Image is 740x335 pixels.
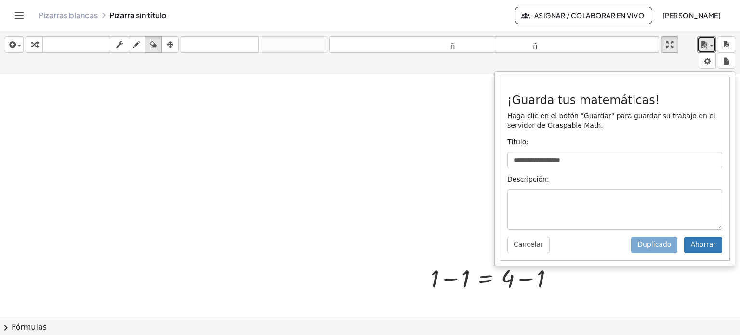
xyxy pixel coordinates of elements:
[258,36,327,53] button: rehacer
[631,237,677,253] button: Duplicado
[261,40,325,49] font: rehacer
[662,11,721,20] font: [PERSON_NAME]
[331,40,492,49] font: tamaño_del_formato
[514,241,543,248] font: Cancelar
[45,40,109,49] font: teclado
[507,175,549,183] font: Descripción:
[507,112,715,129] font: Haga clic en el botón "Guardar" para guardar su trabajo en el servidor de Graspable Math.
[12,322,47,332] font: Fórmulas
[690,241,716,248] font: Ahorrar
[494,36,659,53] button: tamaño_del_formato
[515,7,652,24] button: Asignar / Colaborar en vivo
[181,36,259,53] button: deshacer
[39,11,98,20] a: Pizarras blancas
[507,94,660,107] font: ¡Guarda tus matemáticas!
[534,11,644,20] font: Asignar / Colaborar en vivo
[42,36,111,53] button: teclado
[12,8,27,23] button: Cambiar navegación
[39,10,98,20] font: Pizarras blancas
[684,237,722,253] button: Ahorrar
[507,237,550,253] button: Cancelar
[654,7,728,24] button: [PERSON_NAME]
[329,36,494,53] button: tamaño_del_formato
[637,241,671,248] font: Duplicado
[507,138,529,146] font: Título:
[183,40,256,49] font: deshacer
[496,40,657,49] font: tamaño_del_formato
